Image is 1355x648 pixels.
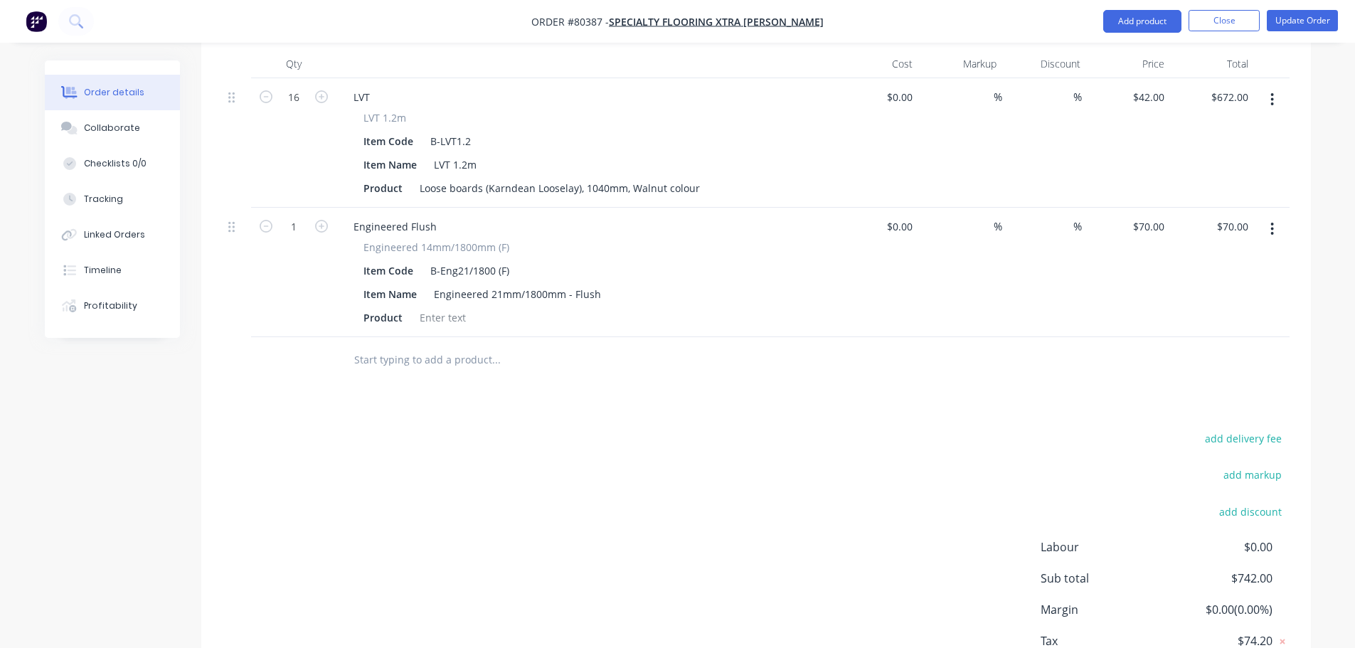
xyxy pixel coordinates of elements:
[363,110,406,125] span: LVT 1.2m
[425,260,515,281] div: B-Eng21/1800 (F)
[358,154,423,175] div: Item Name
[1086,50,1170,78] div: Price
[1103,10,1181,33] button: Add product
[342,216,448,237] div: Engineered Flush
[1002,50,1086,78] div: Discount
[1170,50,1254,78] div: Total
[1041,601,1167,618] span: Margin
[428,284,607,304] div: Engineered 21mm/1800mm - Flush
[45,217,180,253] button: Linked Orders
[1198,429,1290,448] button: add delivery fee
[26,11,47,32] img: Factory
[84,264,122,277] div: Timeline
[358,284,423,304] div: Item Name
[84,228,145,241] div: Linked Orders
[45,253,180,288] button: Timeline
[45,146,180,181] button: Checklists 0/0
[1041,570,1167,587] span: Sub total
[358,131,419,152] div: Item Code
[1167,538,1272,556] span: $0.00
[358,307,408,328] div: Product
[45,181,180,217] button: Tracking
[994,89,1002,105] span: %
[609,15,824,28] a: Specialty Flooring Xtra [PERSON_NAME]
[84,157,147,170] div: Checklists 0/0
[84,122,140,134] div: Collaborate
[1041,538,1167,556] span: Labour
[354,346,638,374] input: Start typing to add a product...
[1267,10,1338,31] button: Update Order
[414,178,706,198] div: Loose boards (Karndean Looselay), 1040mm, Walnut colour
[1073,89,1082,105] span: %
[428,154,482,175] div: LVT 1.2m
[363,240,509,255] span: Engineered 14mm/1800mm (F)
[84,86,144,99] div: Order details
[84,299,137,312] div: Profitability
[531,15,609,28] span: Order #80387 -
[45,75,180,110] button: Order details
[425,131,477,152] div: B-LVT1.2
[918,50,1002,78] div: Markup
[342,87,381,107] div: LVT
[1189,10,1260,31] button: Close
[358,178,408,198] div: Product
[994,218,1002,235] span: %
[45,288,180,324] button: Profitability
[1073,218,1082,235] span: %
[1167,570,1272,587] span: $742.00
[1216,465,1290,484] button: add markup
[1212,501,1290,521] button: add discount
[358,260,419,281] div: Item Code
[84,193,123,206] div: Tracking
[1167,601,1272,618] span: $0.00 ( 0.00 %)
[45,110,180,146] button: Collaborate
[834,50,918,78] div: Cost
[251,50,336,78] div: Qty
